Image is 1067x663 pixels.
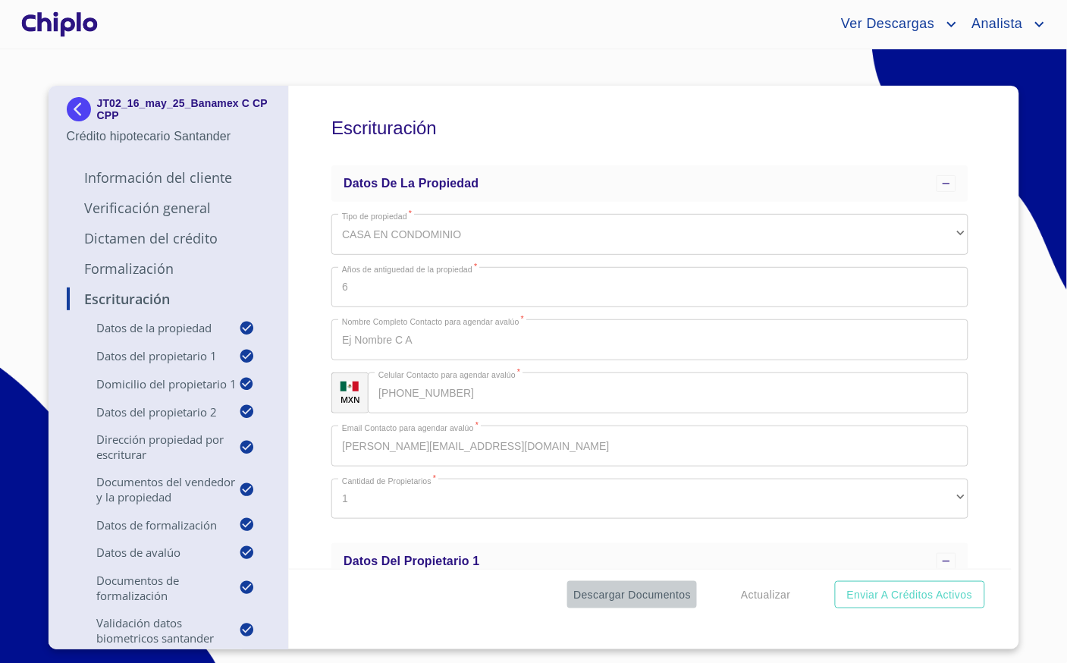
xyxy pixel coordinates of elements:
p: Datos del propietario 2 [67,404,240,419]
p: Escrituración [67,290,271,308]
p: JT02_16_may_25_Banamex C CP CPP [97,97,271,121]
img: Docupass spot blue [67,97,97,121]
div: Datos del propietario 1 [331,543,968,580]
p: Domicilio del Propietario 1 [67,376,240,391]
div: CASA EN CONDOMINIO [331,214,968,255]
h5: Escrituración [331,97,968,159]
span: Analista [961,12,1031,36]
p: Documentos del vendedor y la propiedad [67,474,240,504]
p: Datos de la propiedad [67,320,240,335]
p: Dirección Propiedad por Escriturar [67,432,240,462]
img: R93DlvwvvjP9fbrDwZeCRYBHk45OWMq+AAOlFVsxT89f82nwPLnD58IP7+ANJEaWYhP0Tx8kkA0WlQMPQsAAgwAOmBj20AXj6... [340,382,359,392]
p: Información del Cliente [67,168,271,187]
span: Datos del propietario 1 [344,555,480,567]
div: JT02_16_may_25_Banamex C CP CPP [67,97,271,127]
p: Validación Datos Biometricos Santander [67,615,240,646]
p: Datos de Avalúo [67,545,240,560]
span: Datos de la propiedad [344,177,479,190]
p: MXN [340,394,360,405]
p: Datos de Formalización [67,517,240,533]
span: Enviar a Créditos Activos [847,586,973,605]
button: Enviar a Créditos Activos [835,581,985,609]
p: Datos del propietario 1 [67,348,240,363]
button: account of current user [830,12,960,36]
button: Descargar Documentos [567,581,697,609]
span: Actualizar [741,586,790,605]
button: Actualizar [735,581,796,609]
span: Ver Descargas [830,12,942,36]
p: Crédito hipotecario Santander [67,127,271,146]
p: Verificación General [67,199,271,217]
span: Descargar Documentos [573,586,691,605]
div: 1 [331,479,968,520]
p: Dictamen del Crédito [67,229,271,247]
div: Datos de la propiedad [331,165,968,202]
button: account of current user [961,12,1049,36]
p: Formalización [67,259,271,278]
p: Documentos de Formalización [67,573,240,603]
